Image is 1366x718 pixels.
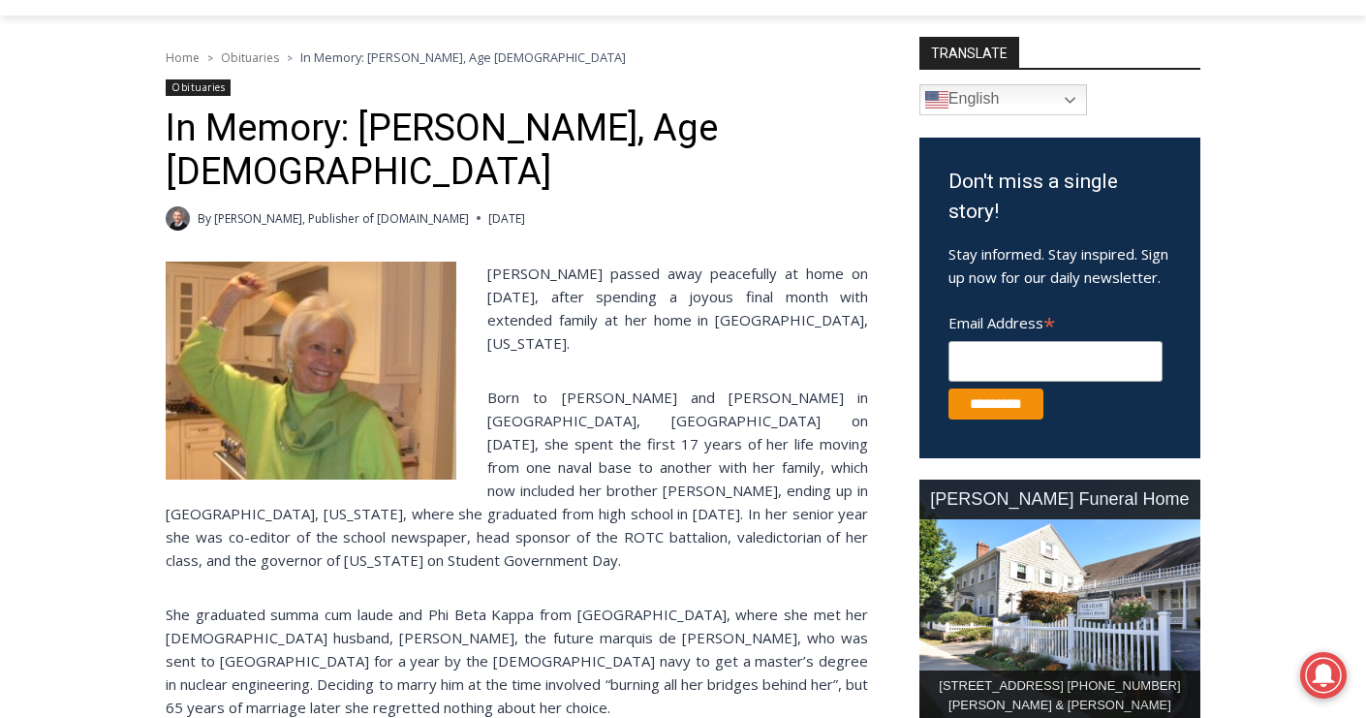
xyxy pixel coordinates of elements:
[507,193,898,236] span: Intern @ [DOMAIN_NAME]
[488,209,525,228] time: [DATE]
[198,209,211,228] span: By
[948,242,1171,289] p: Stay informed. Stay inspired. Sign up now for our daily newsletter.
[221,49,279,66] a: Obituaries
[199,121,275,232] div: "the precise, almost orchestrated movements of cutting and assembling sushi and [PERSON_NAME] mak...
[919,37,1019,68] strong: TRANSLATE
[166,49,200,66] a: Home
[300,48,626,66] span: In Memory: [PERSON_NAME], Age [DEMOGRAPHIC_DATA]
[287,51,293,65] span: >
[948,167,1171,228] h3: Don't miss a single story!
[166,386,868,572] p: Born to [PERSON_NAME] and [PERSON_NAME] in [GEOGRAPHIC_DATA], [GEOGRAPHIC_DATA] on [DATE], she sp...
[166,47,868,67] nav: Breadcrumbs
[214,210,469,227] a: [PERSON_NAME], Publisher of [DOMAIN_NAME]
[207,51,213,65] span: >
[166,262,456,480] img: Obituary - Barbara defrondeville
[1,195,195,241] a: Open Tues. - Sun. [PHONE_NUMBER]
[166,262,868,355] p: [PERSON_NAME] passed away peacefully at home on [DATE], after spending a joyous final month with ...
[925,88,948,111] img: en
[6,200,190,273] span: Open Tues. - Sun. [PHONE_NUMBER]
[919,84,1087,115] a: English
[166,107,868,195] h1: In Memory: [PERSON_NAME], Age [DEMOGRAPHIC_DATA]
[466,188,939,241] a: Intern @ [DOMAIN_NAME]
[166,206,190,231] a: Author image
[166,79,231,96] a: Obituaries
[489,1,916,188] div: "[PERSON_NAME] and I covered the [DATE] Parade, which was a really eye opening experience as I ha...
[948,303,1163,338] label: Email Address
[919,480,1200,519] div: [PERSON_NAME] Funeral Home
